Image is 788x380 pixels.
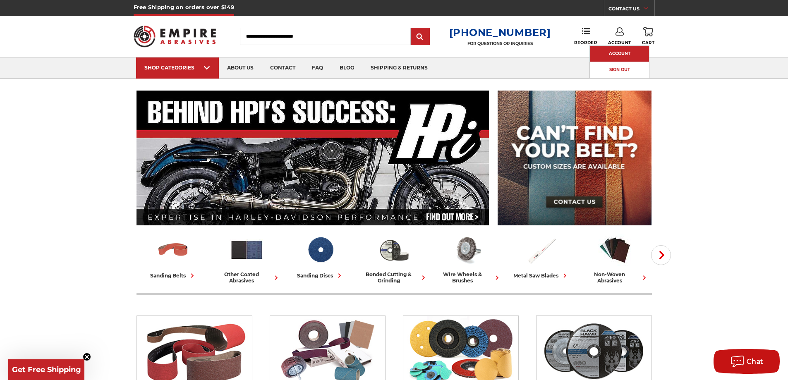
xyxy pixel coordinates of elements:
img: Wire Wheels & Brushes [450,233,485,267]
button: Close teaser [83,353,91,361]
span: Cart [642,40,654,45]
a: non-woven abrasives [582,233,649,284]
div: non-woven abrasives [582,271,649,284]
img: Other Coated Abrasives [230,233,264,267]
span: Account [608,40,631,45]
div: sanding discs [297,271,344,280]
a: Reorder [574,27,597,45]
a: other coated abrasives [213,233,280,284]
a: wire wheels & brushes [434,233,501,284]
button: Next [651,245,671,265]
img: Sanding Belts [156,233,190,267]
span: Get Free Shipping [12,365,81,374]
a: CONTACT US [608,4,654,16]
div: other coated abrasives [213,271,280,284]
span: Reorder [574,40,597,45]
span: Chat [747,358,764,366]
a: bonded cutting & grinding [361,233,428,284]
a: blog [331,57,362,79]
a: shipping & returns [362,57,436,79]
a: sanding discs [287,233,354,280]
input: Submit [412,29,429,45]
img: Bonded Cutting & Grinding [377,233,411,267]
div: Get Free ShippingClose teaser [8,359,84,380]
a: about us [219,57,262,79]
div: metal saw blades [513,271,569,280]
a: faq [304,57,331,79]
img: Banner for an interview featuring Horsepower Inc who makes Harley performance upgrades featured o... [137,91,489,225]
a: Cart [642,27,654,45]
a: Account [590,46,649,62]
img: Empire Abrasives [134,20,216,53]
img: promo banner for custom belts. [498,91,651,225]
div: sanding belts [150,271,196,280]
a: [PHONE_NUMBER] [449,26,551,38]
a: metal saw blades [508,233,575,280]
div: wire wheels & brushes [434,271,501,284]
button: Chat [714,349,780,374]
div: bonded cutting & grinding [361,271,428,284]
a: contact [262,57,304,79]
p: FOR QUESTIONS OR INQUIRIES [449,41,551,46]
a: sanding belts [140,233,207,280]
img: Non-woven Abrasives [598,233,632,267]
img: Metal Saw Blades [524,233,558,267]
img: Sanding Discs [303,233,338,267]
a: Sign Out [590,62,649,78]
div: SHOP CATEGORIES [144,65,211,71]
